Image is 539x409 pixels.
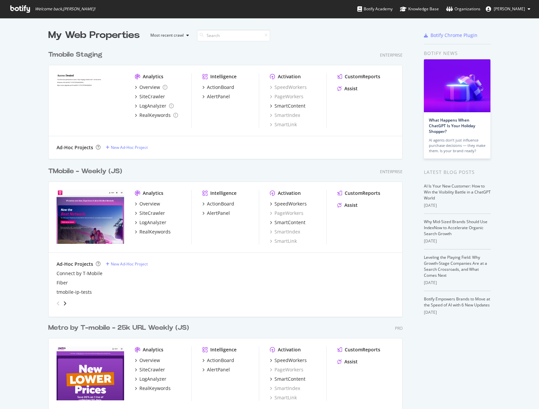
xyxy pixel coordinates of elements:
a: Assist [337,202,358,208]
img: tmobilestaging.com [57,73,124,127]
a: SmartContent [270,376,305,382]
div: TMobile - Weekly (JS) [48,167,122,176]
a: New Ad-Hoc Project [106,261,148,267]
a: New Ad-Hoc Project [106,145,148,150]
div: LogAnalyzer [139,376,166,382]
a: Botify Chrome Plugin [424,32,477,39]
a: What Happens When ChatGPT Is Your Holiday Shopper? [429,117,475,134]
a: SmartContent [270,103,305,109]
a: SiteCrawler [135,366,165,373]
div: Tmobile Staging [48,50,102,60]
a: SpeedWorkers [270,357,307,364]
div: Botify Chrome Plugin [431,32,477,39]
div: Organizations [446,6,480,12]
a: CustomReports [337,346,380,353]
div: Intelligence [210,346,237,353]
a: Botify Empowers Brands to Move at the Speed of AI with 6 New Updates [424,296,490,308]
a: SmartContent [270,219,305,226]
a: Overview [135,84,167,91]
div: SiteCrawler [139,93,165,100]
div: Pro [395,325,403,331]
a: AlertPanel [202,93,230,100]
div: Overview [139,357,160,364]
div: Metro by T-mobile - 25k URL Weekly (JS) [48,323,189,333]
div: Assist [344,358,358,365]
a: SpeedWorkers [270,201,307,207]
span: Dave Lee [494,6,525,12]
a: ActionBoard [202,357,234,364]
div: Analytics [143,190,163,197]
div: Assist [344,85,358,92]
div: Ad-Hoc Projects [57,261,93,267]
div: New Ad-Hoc Project [111,145,148,150]
a: Metro by T-mobile - 25k URL Weekly (JS) [48,323,192,333]
img: t-mobile.com [57,190,124,244]
div: RealKeywords [139,228,171,235]
input: Search [197,30,270,41]
a: Connect by T-Mobile [57,270,102,277]
a: AlertPanel [202,210,230,216]
div: Botify Academy [357,6,393,12]
div: RealKeywords [139,385,171,392]
div: ActionBoard [207,357,234,364]
a: tmobile-ip-tests [57,289,92,295]
a: SmartIndex [270,112,300,119]
a: SpeedWorkers [270,84,307,91]
div: SmartIndex [270,228,300,235]
div: CustomReports [345,190,380,197]
a: AlertPanel [202,366,230,373]
a: SmartLink [270,238,297,244]
div: AlertPanel [207,366,230,373]
div: Fiber [57,279,68,286]
div: AlertPanel [207,210,230,216]
a: Assist [337,358,358,365]
div: Intelligence [210,190,237,197]
div: Enterprise [380,169,403,175]
a: Overview [135,201,160,207]
div: CustomReports [345,346,380,353]
a: PageWorkers [270,93,303,100]
div: Analytics [143,73,163,80]
a: SmartLink [270,394,297,401]
div: Botify news [424,50,491,57]
div: My Web Properties [48,29,140,42]
img: metrobyt-mobile.com [57,346,124,400]
div: Ad-Hoc Projects [57,144,93,151]
a: AI Is Your New Customer: How to Win the Visibility Battle in a ChatGPT World [424,183,491,201]
div: CustomReports [345,73,380,80]
div: ActionBoard [207,84,234,91]
div: SpeedWorkers [274,201,307,207]
div: Overview [139,201,160,207]
span: Welcome back, [PERSON_NAME] ! [35,6,95,12]
a: SmartIndex [270,385,300,392]
a: Overview [135,357,160,364]
div: SmartContent [274,376,305,382]
div: AI agents don’t just influence purchase decisions — they make them. Is your brand ready? [429,138,485,154]
a: RealKeywords [135,385,171,392]
div: Intelligence [210,73,237,80]
a: SmartLink [270,121,297,128]
div: [DATE] [424,238,491,244]
div: New Ad-Hoc Project [111,261,148,267]
a: PageWorkers [270,210,303,216]
a: LogAnalyzer [135,376,166,382]
div: Assist [344,202,358,208]
a: SiteCrawler [135,93,165,100]
a: PageWorkers [270,366,303,373]
a: ActionBoard [202,201,234,207]
div: Enterprise [380,52,403,58]
div: LogAnalyzer [139,219,166,226]
div: [DATE] [424,309,491,315]
a: Tmobile Staging [48,50,105,60]
div: Activation [278,73,301,80]
a: LogAnalyzer [135,219,166,226]
div: SmartContent [274,219,305,226]
div: SiteCrawler [139,210,165,216]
